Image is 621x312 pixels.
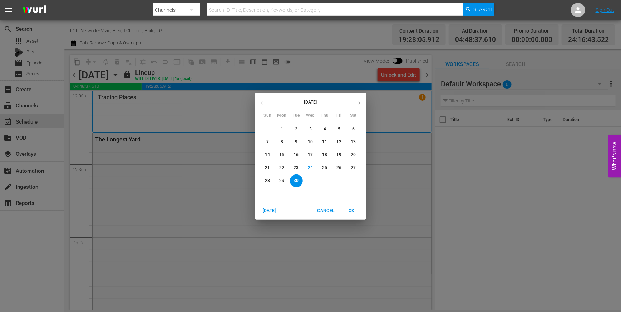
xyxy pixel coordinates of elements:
[265,152,270,158] p: 14
[290,123,303,136] button: 2
[351,165,356,171] p: 27
[596,7,614,13] a: Sign Out
[333,123,346,136] button: 5
[336,165,341,171] p: 26
[340,205,363,217] button: OK
[279,165,284,171] p: 22
[314,205,337,217] button: Cancel
[319,136,331,149] button: 11
[333,112,346,119] span: Fri
[319,112,331,119] span: Thu
[266,139,269,145] p: 7
[290,174,303,187] button: 30
[608,135,621,177] button: Open Feedback Widget
[351,139,356,145] p: 13
[304,112,317,119] span: Wed
[290,162,303,174] button: 23
[261,136,274,149] button: 7
[343,207,360,215] span: OK
[308,152,313,158] p: 17
[281,139,283,145] p: 8
[265,178,270,184] p: 28
[319,149,331,162] button: 18
[261,112,274,119] span: Sun
[261,207,278,215] span: [DATE]
[269,99,352,105] p: [DATE]
[294,165,299,171] p: 23
[347,112,360,119] span: Sat
[338,126,340,132] p: 5
[281,126,283,132] p: 1
[351,152,356,158] p: 20
[294,152,299,158] p: 16
[322,165,327,171] p: 25
[352,126,355,132] p: 6
[308,139,313,145] p: 10
[333,149,346,162] button: 19
[304,136,317,149] button: 10
[258,205,281,217] button: [DATE]
[279,178,284,184] p: 29
[276,174,289,187] button: 29
[304,123,317,136] button: 3
[347,136,360,149] button: 13
[309,126,312,132] p: 3
[336,139,341,145] p: 12
[317,207,334,215] span: Cancel
[347,149,360,162] button: 20
[308,165,313,171] p: 24
[474,3,493,16] span: Search
[261,162,274,174] button: 21
[276,136,289,149] button: 8
[322,152,327,158] p: 18
[324,126,326,132] p: 4
[347,123,360,136] button: 6
[290,136,303,149] button: 9
[336,152,341,158] p: 19
[295,126,297,132] p: 2
[322,139,327,145] p: 11
[295,139,297,145] p: 9
[261,174,274,187] button: 28
[319,162,331,174] button: 25
[261,149,274,162] button: 14
[333,136,346,149] button: 12
[279,152,284,158] p: 15
[347,162,360,174] button: 27
[276,112,289,119] span: Mon
[304,149,317,162] button: 17
[17,2,51,19] img: ans4CAIJ8jUAAAAAAAAAAAAAAAAAAAAAAAAgQb4GAAAAAAAAAAAAAAAAAAAAAAAAJMjXAAAAAAAAAAAAAAAAAAAAAAAAgAT5G...
[319,123,331,136] button: 4
[276,149,289,162] button: 15
[4,6,13,14] span: menu
[333,162,346,174] button: 26
[304,162,317,174] button: 24
[265,165,270,171] p: 21
[276,162,289,174] button: 22
[290,112,303,119] span: Tue
[276,123,289,136] button: 1
[294,178,299,184] p: 30
[290,149,303,162] button: 16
